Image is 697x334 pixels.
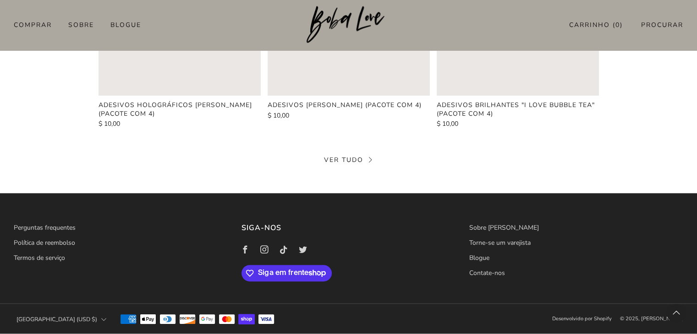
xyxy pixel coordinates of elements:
[99,101,261,118] a: Adesivos Holográficos [PERSON_NAME] (Pacote com 4)
[469,269,505,277] a: Contate-nos
[268,101,422,109] font: Adesivos [PERSON_NAME] (pacote com 4)
[569,21,615,29] font: Carrinho (
[68,21,94,29] font: Sobre
[99,101,252,118] font: Adesivos Holográficos [PERSON_NAME] (Pacote com 4)
[667,304,686,323] back-to-top-button: Voltar ao topo
[99,119,120,128] font: $ 10,00
[641,21,683,29] font: Procurar
[99,121,261,127] a: $ 10,00
[437,119,458,128] font: $ 10,00
[469,223,539,232] a: Sobre [PERSON_NAME]
[268,101,430,109] a: Adesivos [PERSON_NAME] (pacote com 4)
[14,309,109,329] button: [GEOGRAPHIC_DATA] (USD $)
[569,17,623,32] a: Carrinho
[110,17,141,32] a: Blogue
[268,111,289,120] font: $ 10,00
[14,17,52,32] a: Comprar
[469,238,531,247] a: Torne-se um varejista
[14,253,65,262] a: Termos de serviço
[110,21,141,29] font: Blogue
[268,113,430,119] a: $ 10,00
[620,315,683,322] font: © 2025, [PERSON_NAME]
[14,21,52,29] font: Comprar
[68,17,94,32] a: Sobre
[14,238,75,247] a: Política de reembolso
[552,315,612,322] a: Desenvolvido por Shopify
[469,253,489,262] a: Blogue
[615,21,620,29] font: 0
[324,156,373,164] a: Ver tudo
[241,223,281,233] font: Siga-nos
[437,101,595,118] font: Adesivos brilhantes "I Love Bubble Tea" (pacote com 4)
[641,17,683,32] a: Procurar
[16,315,97,323] font: [GEOGRAPHIC_DATA] (USD $)
[324,156,363,164] font: Ver tudo
[14,223,76,232] a: Perguntas frequentes
[437,121,599,127] a: $ 10,00
[620,21,623,29] font: )
[437,101,599,118] a: Adesivos brilhantes "I Love Bubble Tea" (pacote com 4)
[307,6,390,43] img: Amor Boba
